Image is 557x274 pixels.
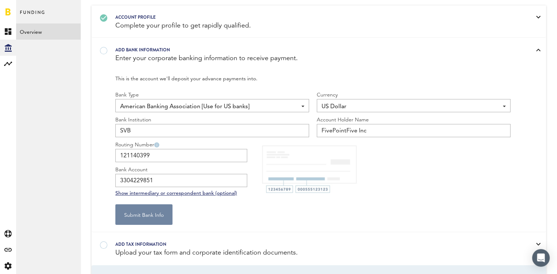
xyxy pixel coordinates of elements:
[322,101,498,113] span: US Dollar
[115,204,172,225] button: Submit Bank Info
[115,46,504,54] div: Add bank information
[92,6,546,38] a: Account profile Complete your profile to get rapidly qualified.
[115,248,504,257] div: Upload your tax form and corporate identification documents.
[115,54,504,63] div: Enter your corporate banking information to receive payment.
[115,91,139,99] label: Bank Type
[92,233,546,265] a: Add tax information Upload your tax form and corporate identification documents.
[115,166,247,174] label: Bank Account
[120,101,297,113] span: American Banking Association [Use for US banks]
[317,116,369,124] label: Account Holder Name
[15,5,41,12] span: Support
[115,21,504,30] div: Complete your profile to get rapidly qualified.
[16,23,81,40] a: Overview
[115,70,510,84] span: This is the account we'll deposit your advance payments into.
[20,8,45,23] span: Funding
[115,141,247,149] label: Routing Number
[532,249,550,267] div: Open Intercom Messenger
[115,116,151,124] label: Bank Institution
[317,91,338,99] label: Currency
[115,13,504,21] div: Account profile
[262,145,357,197] img: Card
[115,191,237,196] a: Show intermediary or correspondent bank (optional)
[115,240,504,248] div: Add tax information
[92,39,546,70] a: Add bank information Enter your corporate banking information to receive payment.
